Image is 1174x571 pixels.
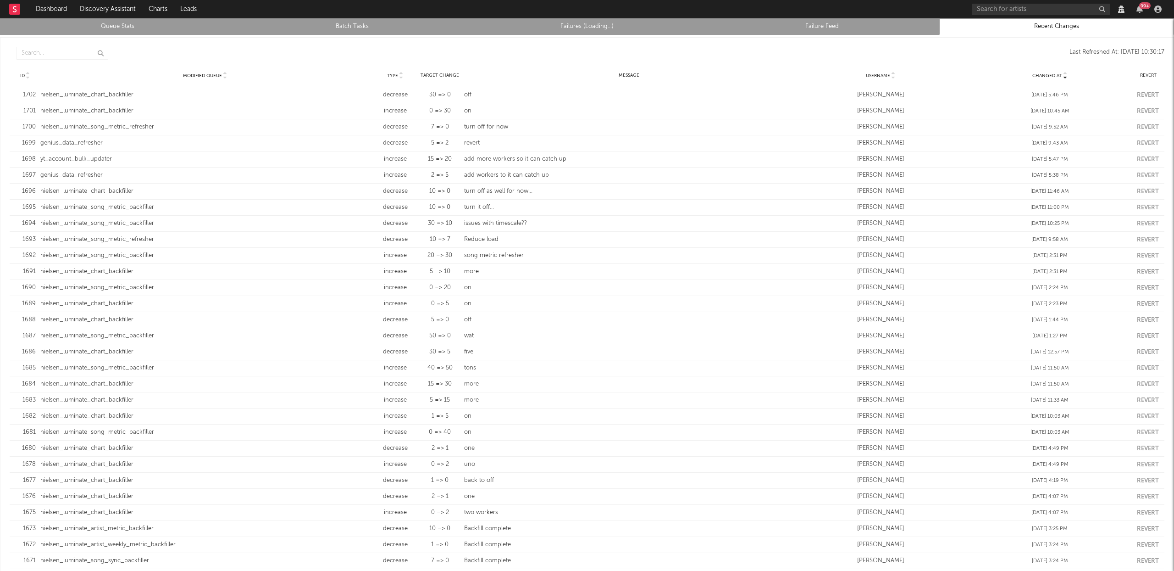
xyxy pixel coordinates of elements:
[14,556,36,565] div: 1671
[421,72,460,79] div: Target Change
[464,347,794,357] div: five
[798,251,963,260] div: [PERSON_NAME]
[1137,237,1159,243] button: Revert
[464,540,794,549] div: Backfill complete
[421,106,460,116] div: 0 => 30
[1137,285,1159,291] button: Revert
[798,380,963,389] div: [PERSON_NAME]
[464,492,794,501] div: one
[421,203,460,212] div: 10 => 0
[798,123,963,132] div: [PERSON_NAME]
[1137,124,1159,130] button: Revert
[14,428,36,437] div: 1681
[1137,253,1159,259] button: Revert
[464,219,794,228] div: issues with timescale??
[1136,6,1143,13] button: 99+
[375,203,416,212] div: decrease
[14,171,36,180] div: 1697
[40,251,370,260] div: nielsen_luminate_song_metric_backfiller
[1137,446,1159,452] button: Revert
[798,139,963,148] div: [PERSON_NAME]
[798,90,963,100] div: [PERSON_NAME]
[464,72,794,79] div: Message
[464,299,794,308] div: on
[421,251,460,260] div: 20 => 30
[798,428,963,437] div: [PERSON_NAME]
[40,315,370,325] div: nielsen_luminate_chart_backfiller
[40,123,370,132] div: nielsen_luminate_song_metric_refresher
[421,331,460,341] div: 50 => 0
[40,444,370,453] div: nielsen_luminate_chart_backfiller
[375,123,416,132] div: decrease
[14,315,36,325] div: 1688
[464,139,794,148] div: revert
[14,90,36,100] div: 1702
[464,331,794,341] div: wat
[421,187,460,196] div: 10 => 0
[464,90,794,100] div: off
[40,508,370,517] div: nielsen_luminate_chart_backfiller
[968,316,1132,324] div: [DATE] 1:44 PM
[40,540,370,549] div: nielsen_luminate_artist_weekly_metric_backfiller
[1137,205,1159,211] button: Revert
[464,187,794,196] div: turn off as well for now...
[14,106,36,116] div: 1701
[375,331,416,341] div: decrease
[798,412,963,421] div: [PERSON_NAME]
[968,268,1132,276] div: [DATE] 2:31 PM
[968,364,1132,372] div: [DATE] 11:50 AM
[421,235,460,244] div: 10 => 7
[464,524,794,533] div: Backfill complete
[968,557,1132,565] div: [DATE] 3:24 PM
[14,444,36,453] div: 1680
[1137,542,1159,548] button: Revert
[14,412,36,421] div: 1682
[14,219,36,228] div: 1694
[375,219,416,228] div: decrease
[464,123,794,132] div: turn off for now
[40,460,370,469] div: nielsen_luminate_chart_backfiller
[1137,108,1159,114] button: Revert
[464,444,794,453] div: one
[798,235,963,244] div: [PERSON_NAME]
[1137,72,1160,79] div: Revert
[40,492,370,501] div: nielsen_luminate_chart_backfiller
[40,299,370,308] div: nielsen_luminate_chart_backfiller
[866,73,890,78] span: Username
[798,396,963,405] div: [PERSON_NAME]
[709,21,934,32] a: Failure Feed
[375,283,416,292] div: increase
[375,139,416,148] div: decrease
[968,348,1132,356] div: [DATE] 12:57 PM
[14,203,36,212] div: 1695
[40,412,370,421] div: nielsen_luminate_chart_backfiller
[375,508,416,517] div: increase
[40,524,370,533] div: nielsen_luminate_artist_metric_backfiller
[421,428,460,437] div: 0 => 40
[798,444,963,453] div: [PERSON_NAME]
[40,187,370,196] div: nielsen_luminate_chart_backfiller
[375,412,416,421] div: increase
[968,156,1132,163] div: [DATE] 5:47 PM
[968,284,1132,292] div: [DATE] 2:24 PM
[14,251,36,260] div: 1692
[1137,365,1159,371] button: Revert
[421,492,460,501] div: 2 => 1
[5,21,230,32] a: Queue Stats
[375,299,416,308] div: increase
[375,492,416,501] div: decrease
[421,396,460,405] div: 5 => 15
[464,203,794,212] div: turn it off...
[464,508,794,517] div: two workers
[798,556,963,565] div: [PERSON_NAME]
[968,429,1132,437] div: [DATE] 10:03 AM
[421,315,460,325] div: 5 => 0
[40,106,370,116] div: nielsen_luminate_chart_backfiller
[1137,478,1159,484] button: Revert
[464,155,794,164] div: add more workers so it can catch up
[464,235,794,244] div: Reduce load
[798,219,963,228] div: [PERSON_NAME]
[968,107,1132,115] div: [DATE] 10:45 AM
[1137,462,1159,468] button: Revert
[14,123,36,132] div: 1700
